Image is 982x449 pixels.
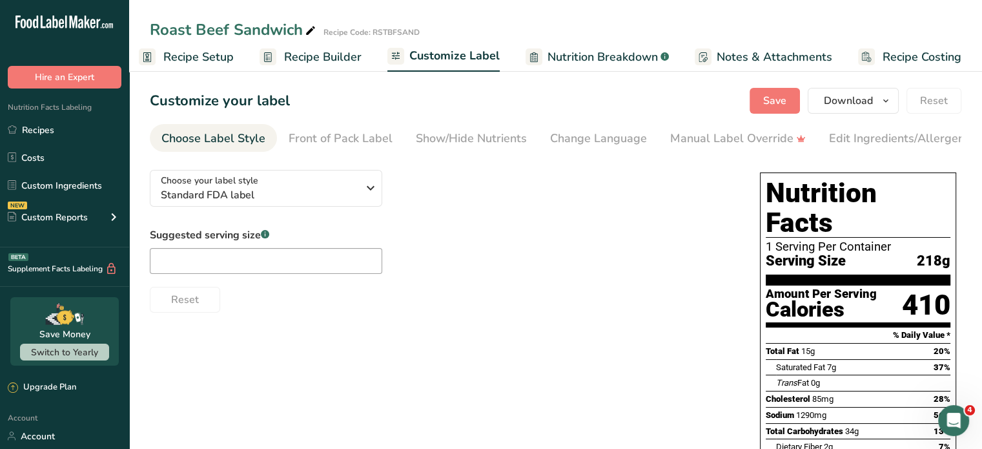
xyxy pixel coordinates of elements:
[163,48,234,66] span: Recipe Setup
[409,47,500,65] span: Customize Label
[766,426,843,436] span: Total Carbohydrates
[766,394,810,404] span: Cholesterol
[161,130,265,147] div: Choose Label Style
[150,287,220,313] button: Reset
[776,362,825,372] span: Saturated Fat
[161,187,358,203] span: Standard FDA label
[284,48,362,66] span: Recipe Builder
[695,43,832,72] a: Notes & Attachments
[796,410,826,420] span: 1290mg
[934,362,950,372] span: 37%
[938,405,969,436] iframe: Intercom live chat
[917,253,950,269] span: 218g
[387,41,500,72] a: Customize Label
[763,93,786,109] span: Save
[150,18,318,41] div: Roast Beef Sandwich
[8,381,76,394] div: Upgrade Plan
[812,394,834,404] span: 85mg
[8,253,28,261] div: BETA
[31,346,98,359] span: Switch to Yearly
[260,43,362,72] a: Recipe Builder
[906,88,961,114] button: Reset
[150,90,290,112] h1: Customize your label
[776,378,809,388] span: Fat
[171,292,199,308] span: Reset
[766,300,877,319] div: Calories
[808,88,899,114] button: Download
[547,48,658,66] span: Nutrition Breakdown
[323,26,420,38] div: Recipe Code: RSTBFSAND
[766,178,950,238] h1: Nutrition Facts
[902,288,950,322] div: 410
[766,240,950,253] div: 1 Serving Per Container
[150,227,382,243] label: Suggested serving size
[750,88,800,114] button: Save
[883,48,961,66] span: Recipe Costing
[766,328,950,343] section: % Daily Value *
[811,378,820,388] span: 0g
[801,346,815,356] span: 15g
[766,288,877,300] div: Amount Per Serving
[8,66,121,89] button: Hire an Expert
[776,378,797,388] i: Trans
[289,130,393,147] div: Front of Pack Label
[934,394,950,404] span: 28%
[526,43,669,72] a: Nutrition Breakdown
[845,426,859,436] span: 34g
[934,346,950,356] span: 20%
[766,410,794,420] span: Sodium
[827,362,836,372] span: 7g
[965,405,975,415] span: 4
[824,93,873,109] span: Download
[934,410,950,420] span: 56%
[416,130,527,147] div: Show/Hide Nutrients
[139,43,234,72] a: Recipe Setup
[670,130,806,147] div: Manual Label Override
[150,170,382,207] button: Choose your label style Standard FDA label
[161,174,258,187] span: Choose your label style
[934,426,950,436] span: 13%
[8,202,27,209] div: NEW
[858,43,961,72] a: Recipe Costing
[39,328,90,341] div: Save Money
[920,93,948,109] span: Reset
[8,211,88,224] div: Custom Reports
[717,48,832,66] span: Notes & Attachments
[20,344,109,360] button: Switch to Yearly
[550,130,647,147] div: Change Language
[766,253,846,269] span: Serving Size
[766,346,799,356] span: Total Fat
